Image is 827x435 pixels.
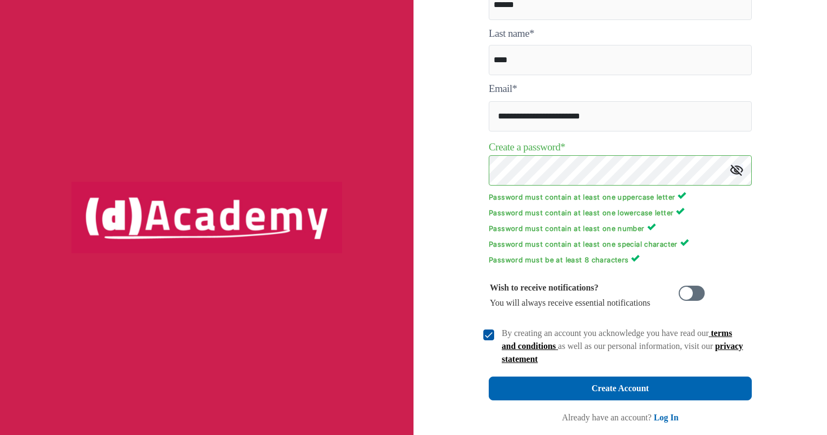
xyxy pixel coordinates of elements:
a: Log In [654,413,679,422]
div: By creating an account you acknowledge you have read our as well as our personal information, vis... [502,327,745,366]
a: privacy statement [502,341,743,364]
b: Wish to receive notifications? [490,283,599,292]
p: Password must contain at least one number [489,222,752,233]
div: Already have an account? [562,411,678,424]
img: icon [730,164,743,176]
div: Create Account [592,381,649,396]
p: Password must be at least 8 characters [489,254,752,264]
div: You will always receive essential notifications [490,280,651,311]
p: Password must contain at least one uppercase letter [489,191,752,201]
p: Password must contain at least one special character [489,238,752,248]
a: terms and conditions [502,328,732,351]
img: check [483,329,494,340]
img: logo [71,182,342,253]
p: Password must contain at least one lowercase letter [489,207,752,217]
button: Create Account [489,377,752,400]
